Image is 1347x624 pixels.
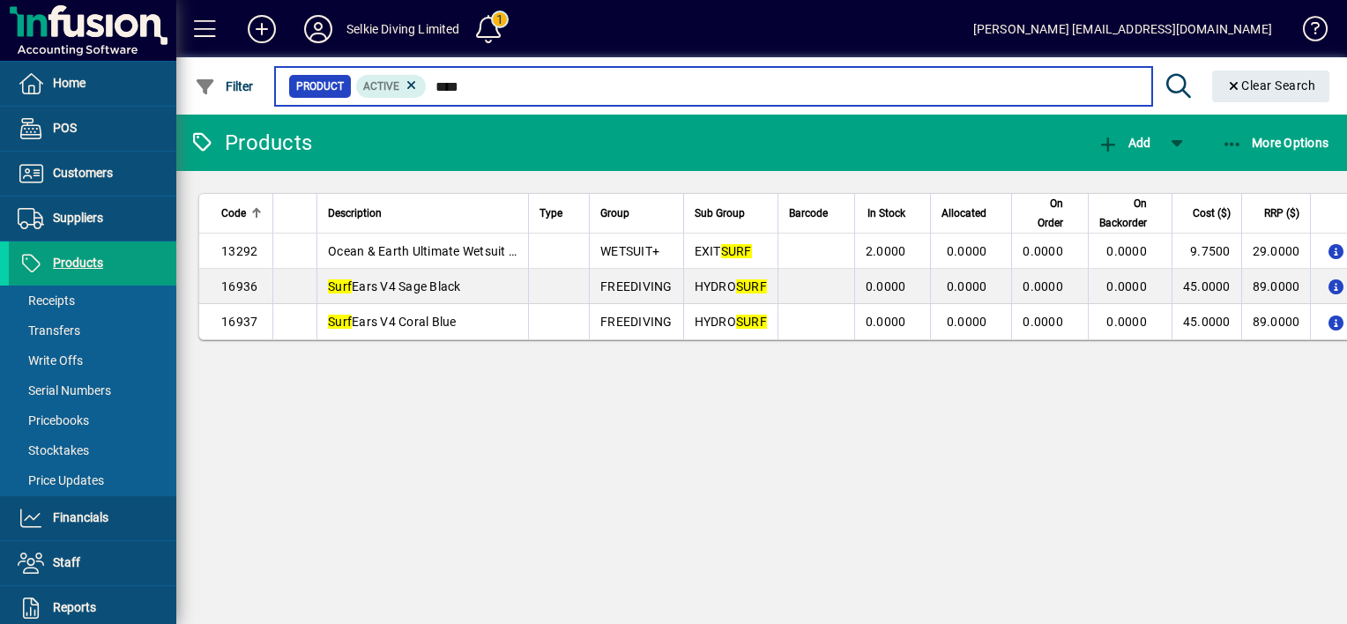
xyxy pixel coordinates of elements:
[736,315,767,329] em: SURF
[328,279,461,293] span: Ears V4 Sage Black
[190,71,258,102] button: Filter
[600,244,659,258] span: WETSUIT+
[695,315,767,329] span: HYDRO
[234,13,290,45] button: Add
[1023,279,1063,293] span: 0.0000
[190,129,312,157] div: Products
[9,435,176,465] a: Stocktakes
[53,510,108,524] span: Financials
[1106,315,1147,329] span: 0.0000
[9,375,176,405] a: Serial Numbers
[328,279,352,293] em: Surf
[9,316,176,345] a: Transfers
[867,204,905,223] span: In Stock
[328,315,457,329] span: Ears V4 Coral Blue
[53,76,86,90] span: Home
[18,413,89,427] span: Pricebooks
[195,79,254,93] span: Filter
[1099,194,1147,233] span: On Backorder
[9,405,176,435] a: Pricebooks
[789,204,844,223] div: Barcode
[947,279,987,293] span: 0.0000
[600,204,629,223] span: Group
[18,383,111,397] span: Serial Numbers
[346,15,460,43] div: Selkie Diving Limited
[941,204,1002,223] div: Allocated
[9,197,176,241] a: Suppliers
[540,204,562,223] span: Type
[9,152,176,196] a: Customers
[221,244,257,258] span: 13292
[9,465,176,495] a: Price Updates
[221,279,257,293] span: 16936
[695,244,752,258] span: EXIT
[53,211,103,225] span: Suppliers
[328,244,605,258] span: Ocean & Earth Ultimate Wetsuit Repair Glue 30ml
[721,244,752,258] em: SURF
[1172,269,1241,304] td: 45.0000
[290,13,346,45] button: Profile
[53,600,96,614] span: Reports
[1222,136,1329,150] span: More Options
[1023,244,1063,258] span: 0.0000
[9,62,176,106] a: Home
[1106,244,1147,258] span: 0.0000
[9,286,176,316] a: Receipts
[866,244,906,258] span: 2.0000
[9,541,176,585] a: Staff
[1093,127,1155,159] button: Add
[1172,304,1241,339] td: 45.0000
[1241,304,1311,339] td: 89.0000
[1241,234,1311,269] td: 29.0000
[18,443,89,457] span: Stocktakes
[1212,71,1330,102] button: Clear
[947,244,987,258] span: 0.0000
[1217,127,1334,159] button: More Options
[9,496,176,540] a: Financials
[866,279,906,293] span: 0.0000
[789,204,828,223] span: Barcode
[695,279,767,293] span: HYDRO
[600,279,673,293] span: FREEDIVING
[1226,78,1316,93] span: Clear Search
[1193,204,1231,223] span: Cost ($)
[18,353,83,368] span: Write Offs
[328,204,517,223] div: Description
[328,204,382,223] span: Description
[695,204,745,223] span: Sub Group
[356,75,427,98] mat-chip: Activation Status: Active
[1290,4,1325,61] a: Knowledge Base
[1023,315,1063,329] span: 0.0000
[53,256,103,270] span: Products
[18,473,104,487] span: Price Updates
[9,345,176,375] a: Write Offs
[600,315,673,329] span: FREEDIVING
[736,279,767,293] em: SURF
[221,204,262,223] div: Code
[540,204,578,223] div: Type
[296,78,344,95] span: Product
[866,315,906,329] span: 0.0000
[1023,194,1063,233] span: On Order
[866,204,922,223] div: In Stock
[941,204,986,223] span: Allocated
[1241,269,1311,304] td: 89.0000
[1264,204,1299,223] span: RRP ($)
[600,204,673,223] div: Group
[947,315,987,329] span: 0.0000
[1172,234,1241,269] td: 9.7500
[53,555,80,569] span: Staff
[328,315,352,329] em: Surf
[1099,194,1163,233] div: On Backorder
[9,107,176,151] a: POS
[363,80,399,93] span: Active
[1106,279,1147,293] span: 0.0000
[695,204,767,223] div: Sub Group
[1098,136,1150,150] span: Add
[18,293,75,308] span: Receipts
[221,315,257,329] span: 16937
[973,15,1272,43] div: [PERSON_NAME] [EMAIL_ADDRESS][DOMAIN_NAME]
[53,166,113,180] span: Customers
[1023,194,1079,233] div: On Order
[18,323,80,338] span: Transfers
